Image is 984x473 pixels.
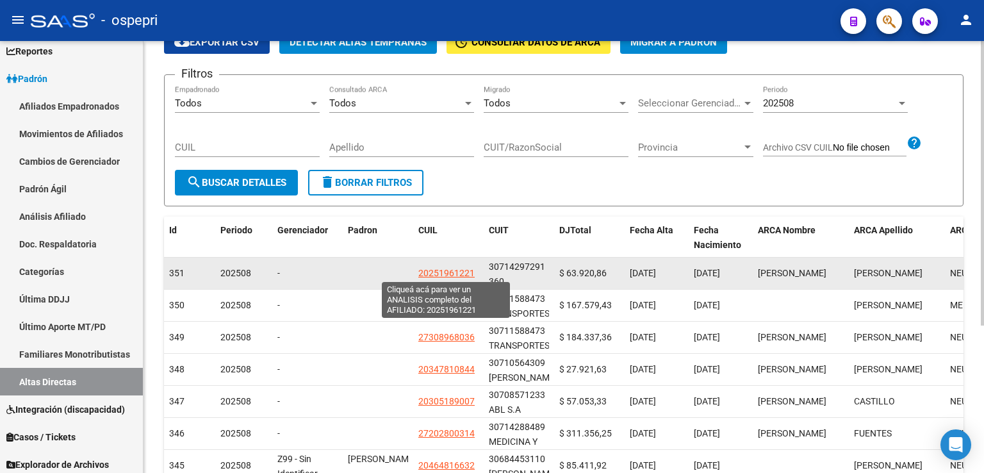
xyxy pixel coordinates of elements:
[169,460,184,470] span: 345
[320,177,412,188] span: Borrar Filtros
[484,217,554,259] datatable-header-cell: CUIT
[418,268,475,278] span: 20251961221
[277,332,280,342] span: -
[758,396,826,406] span: JULIO CESAR
[630,396,656,406] span: [DATE]
[220,396,251,406] span: 202508
[694,428,720,438] span: [DATE]
[220,225,252,235] span: Periodo
[630,225,673,235] span: Fecha Alta
[169,364,184,374] span: 348
[489,260,549,286] div: 360 CONSTRUCCIONES S.R.L.
[164,217,215,259] datatable-header-cell: Id
[418,225,438,235] span: CUIL
[630,460,656,470] span: [DATE]
[630,364,656,374] span: [DATE]
[418,428,475,438] span: 27202800314
[413,217,484,259] datatable-header-cell: CUIL
[625,217,689,259] datatable-header-cell: Fecha Alta
[6,44,53,58] span: Reportes
[489,452,545,467] div: 30684453110
[277,428,280,438] span: -
[418,300,475,310] span: 27445590008
[418,332,475,342] span: 27308968036
[418,396,475,406] span: 20305189007
[489,260,545,274] div: 30714297291
[489,388,549,415] div: ABL S.A
[559,225,591,235] span: DJTotal
[220,428,251,438] span: 202508
[694,332,720,342] span: [DATE]
[559,458,619,473] div: $ 85.411,92
[854,332,922,342] span: MORALES
[454,35,469,50] mat-icon: update
[849,217,945,259] datatable-header-cell: ARCA Apellido
[489,356,549,383] div: [PERSON_NAME] & CO. SOCIEDAD DE RESPONSABILIDAD LIMITADA
[343,217,413,259] datatable-header-cell: Padron
[220,300,251,310] span: 202508
[186,177,286,188] span: Buscar Detalles
[290,37,427,48] span: Detectar Altas Tempranas
[854,268,922,278] span: CONTRERAS
[175,65,219,83] h3: Filtros
[630,37,717,48] span: Migrar a Padron
[6,430,76,444] span: Casos / Tickets
[559,394,619,409] div: $ 57.053,33
[694,460,720,470] span: [DATE]
[277,396,280,406] span: -
[758,364,826,374] span: FRANCO KHALIL NEHUEN
[630,428,656,438] span: [DATE]
[220,364,251,374] span: 202508
[906,135,922,151] mat-icon: help
[272,217,343,259] datatable-header-cell: Gerenciador
[277,268,280,278] span: -
[489,388,545,402] div: 30708571233
[186,174,202,190] mat-icon: search
[689,217,753,259] datatable-header-cell: Fecha Nacimiento
[418,364,475,374] span: 20347810844
[489,292,545,306] div: 30711588473
[277,364,280,374] span: -
[169,268,184,278] span: 351
[559,266,619,281] div: $ 63.920,86
[559,426,619,441] div: $ 311.356,25
[489,356,545,370] div: 30710564309
[694,364,720,374] span: [DATE]
[630,332,656,342] span: [DATE]
[854,225,913,235] span: ARCA Apellido
[694,225,741,250] span: Fecha Nacimiento
[164,30,270,54] button: Exportar CSV
[6,458,109,472] span: Explorador de Archivos
[489,225,509,235] span: CUIT
[175,170,298,195] button: Buscar Detalles
[169,225,177,235] span: Id
[277,300,280,310] span: -
[220,460,251,470] span: 202508
[471,37,600,48] span: Consultar datos de ARCA
[174,37,259,48] span: Exportar CSV
[554,217,625,259] datatable-header-cell: DJTotal
[758,428,826,438] span: ERICA BEATRIZ
[559,298,619,313] div: $ 167.579,43
[169,428,184,438] span: 346
[854,460,922,470] span: CARVAJAL BENJAMIN LAUTARO
[101,6,158,35] span: - ospepri
[559,362,619,377] div: $ 27.921,63
[763,97,794,109] span: 202508
[279,30,437,54] button: Detectar Altas Tempranas
[940,429,971,460] div: Open Intercom Messenger
[489,292,549,319] div: TRANSPORTES ANAY S.R.L.
[6,402,125,417] span: Integración (discapacidad)
[277,225,328,235] span: Gerenciador
[854,428,892,438] span: FUENTES
[694,268,720,278] span: [DATE]
[638,142,742,153] span: Provincia
[694,300,720,310] span: [DATE]
[174,34,190,49] mat-icon: cloud_download
[329,97,356,109] span: Todos
[175,97,202,109] span: Todos
[753,217,849,259] datatable-header-cell: ARCA Nombre
[215,217,272,259] datatable-header-cell: Periodo
[489,420,545,435] div: 30714288489
[958,12,974,28] mat-icon: person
